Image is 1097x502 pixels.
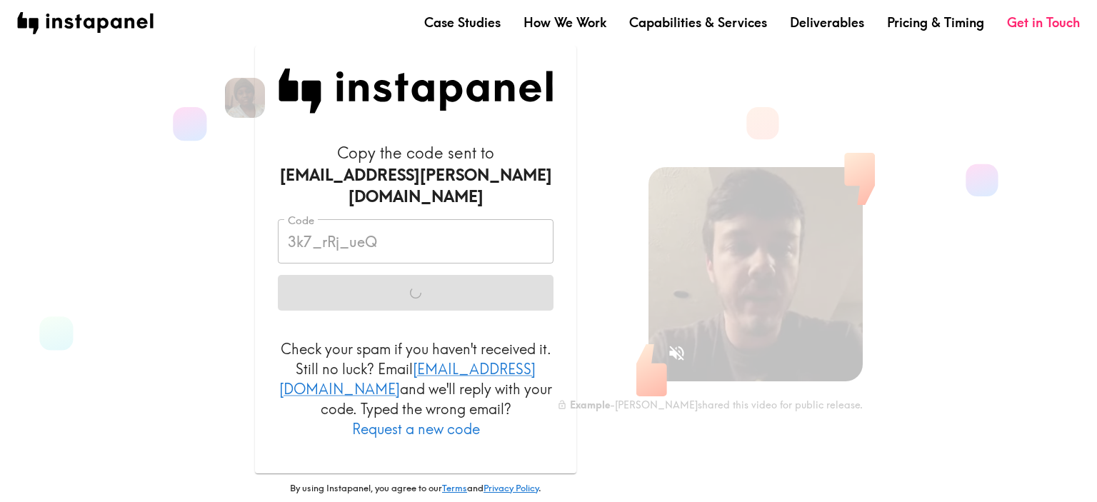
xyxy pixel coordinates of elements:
[442,482,467,493] a: Terms
[484,482,539,493] a: Privacy Policy
[278,142,553,208] h6: Copy the code sent to
[288,213,314,229] label: Code
[255,482,576,495] p: By using Instapanel, you agree to our and .
[279,360,536,398] a: [EMAIL_ADDRESS][DOMAIN_NAME]
[278,164,553,209] div: [EMAIL_ADDRESS][PERSON_NAME][DOMAIN_NAME]
[570,398,610,411] b: Example
[790,14,864,31] a: Deliverables
[661,338,692,368] button: Sound is off
[278,69,553,114] img: Instapanel
[524,14,606,31] a: How We Work
[278,339,553,439] p: Check your spam if you haven't received it. Still no luck? Email and we'll reply with your code. ...
[278,219,553,263] input: xxx_xxx_xxx
[225,78,265,118] img: Venita
[557,398,863,411] div: - [PERSON_NAME] shared this video for public release.
[629,14,767,31] a: Capabilities & Services
[352,419,480,439] button: Request a new code
[424,14,501,31] a: Case Studies
[1007,14,1080,31] a: Get in Touch
[887,14,984,31] a: Pricing & Timing
[17,12,154,34] img: instapanel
